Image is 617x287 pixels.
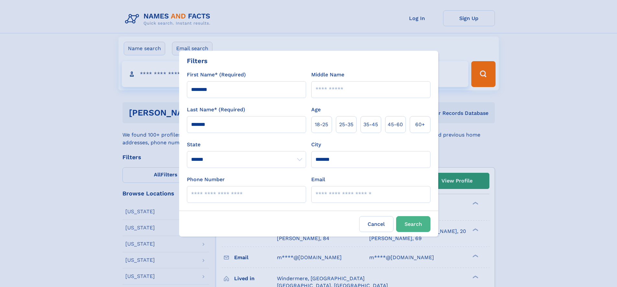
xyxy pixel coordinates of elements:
label: Last Name* (Required) [187,106,245,114]
label: City [311,141,321,149]
div: Filters [187,56,208,66]
button: Search [396,216,430,232]
span: 18‑25 [315,121,328,128]
label: State [187,141,306,149]
span: 45‑60 [388,121,403,128]
label: Cancel [359,216,394,232]
label: Middle Name [311,71,344,79]
label: Age [311,106,321,114]
span: 60+ [415,121,425,128]
label: Phone Number [187,176,225,183]
span: 25‑35 [339,121,353,128]
label: Email [311,176,325,183]
span: 35‑45 [363,121,378,128]
label: First Name* (Required) [187,71,246,79]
